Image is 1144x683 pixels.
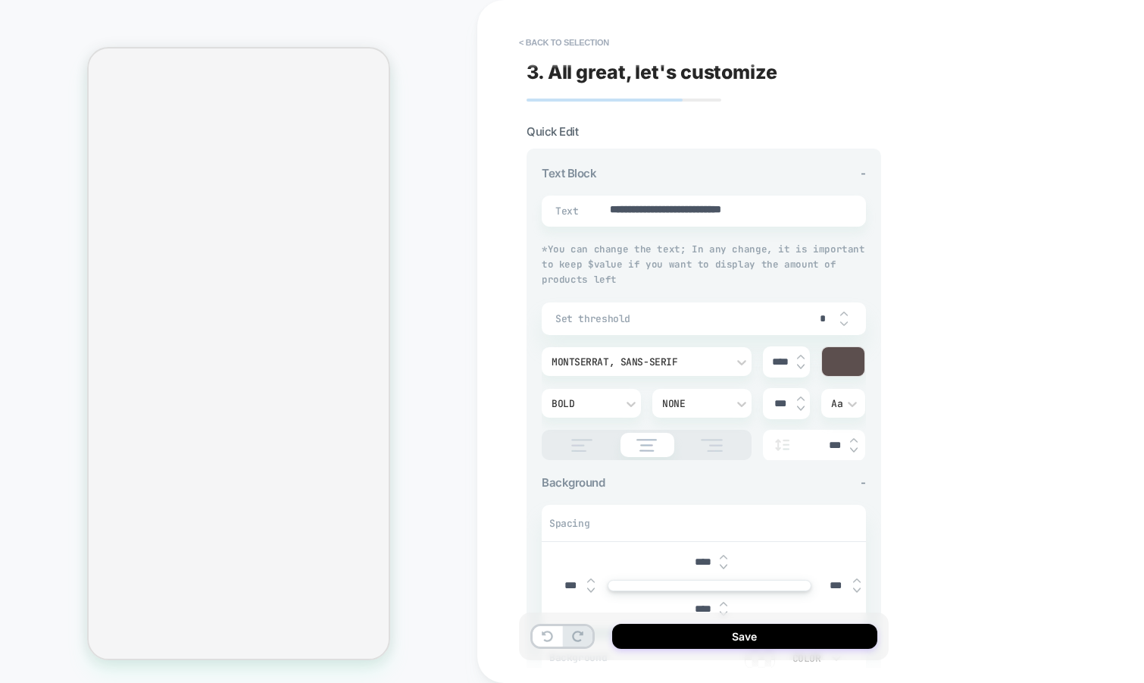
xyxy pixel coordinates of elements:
[511,30,617,55] button: < Back to selection
[662,397,727,410] div: None
[861,475,866,490] span: -
[587,578,595,584] img: up
[770,439,793,451] img: line height
[542,475,605,490] span: Background
[850,447,858,453] img: down
[853,578,861,584] img: up
[840,321,848,327] img: down
[542,166,596,180] span: Text Block
[720,601,727,607] img: up
[720,554,727,560] img: up
[612,624,877,649] button: Save
[549,517,589,530] span: Spacing
[797,406,805,412] img: down
[850,437,858,443] img: up
[563,439,601,452] img: align text left
[840,311,848,317] img: up
[552,356,727,368] div: Montserrat, sans-serif
[527,61,777,83] span: 3. All great, let's customize
[587,587,595,594] img: down
[555,205,574,218] span: Text
[720,611,727,617] img: down
[797,354,805,360] img: up
[542,243,865,286] span: * You can change the text; In any change, it is important to keep $value if you want to display t...
[555,312,807,325] span: Set threshold
[831,397,855,410] div: Aa
[552,397,616,410] div: Bold
[797,396,805,402] img: up
[629,439,665,452] img: align text center
[720,564,727,570] img: down
[853,587,861,594] img: down
[861,166,866,180] span: -
[527,124,578,139] span: Quick Edit
[797,364,805,370] img: down
[692,439,730,452] img: align text right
